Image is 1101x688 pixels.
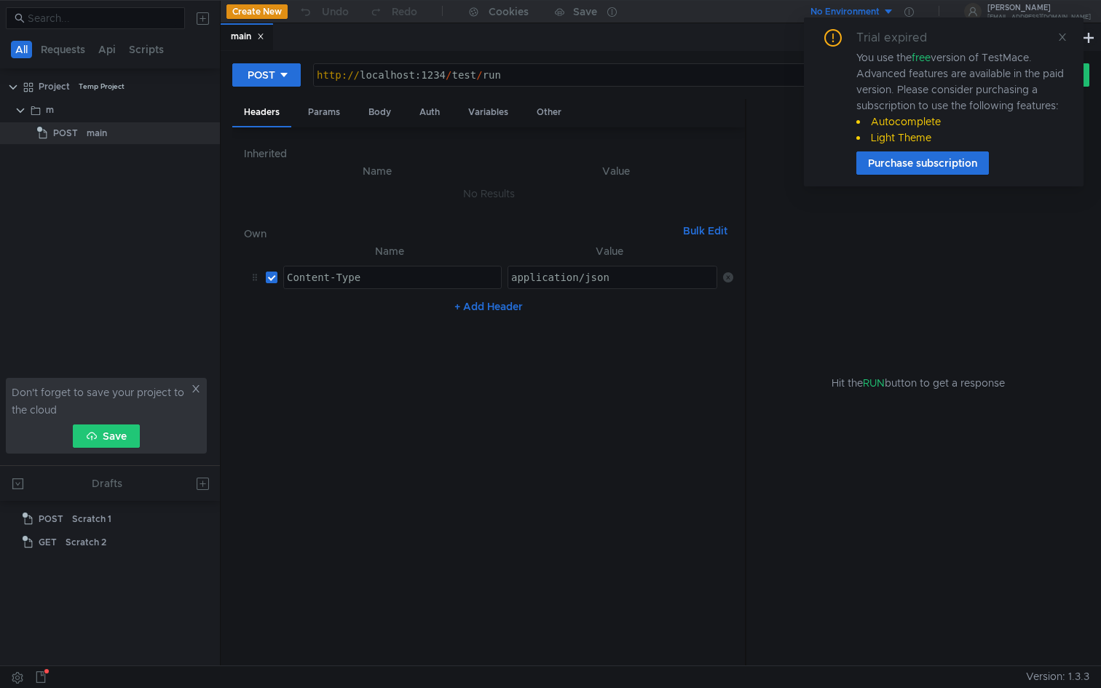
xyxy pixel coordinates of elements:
[39,76,70,98] div: Project
[72,508,111,530] div: Scratch 1
[226,4,288,19] button: Create New
[912,51,931,64] span: free
[408,99,451,126] div: Auth
[28,10,176,26] input: Search...
[525,99,573,126] div: Other
[863,376,885,390] span: RUN
[256,162,499,180] th: Name
[856,50,1066,146] div: You use the version of TestMace. Advanced features are available in the paid version. Please cons...
[987,4,1091,12] div: [PERSON_NAME]
[1026,666,1089,687] span: Version: 1.3.3
[46,99,54,121] div: m
[39,531,57,553] span: GET
[856,29,944,47] div: Trial expired
[987,15,1091,20] div: [EMAIL_ADDRESS][DOMAIN_NAME]
[810,5,880,19] div: No Environment
[36,41,90,58] button: Requests
[502,242,718,260] th: Value
[856,151,989,175] button: Purchase subscription
[11,41,32,58] button: All
[79,76,125,98] div: Temp Project
[489,3,529,20] div: Cookies
[499,162,733,180] th: Value
[92,475,122,492] div: Drafts
[232,99,291,127] div: Headers
[94,41,120,58] button: Api
[832,375,1005,391] span: Hit the button to get a response
[53,122,78,144] span: POST
[573,7,597,17] div: Save
[39,508,63,530] span: POST
[277,242,501,260] th: Name
[357,99,403,126] div: Body
[288,1,359,23] button: Undo
[232,63,301,87] button: POST
[66,531,106,553] div: Scratch 2
[12,384,188,419] span: Don't forget to save your project to the cloud
[296,99,352,126] div: Params
[463,187,515,200] nz-embed-empty: No Results
[359,1,427,23] button: Redo
[457,99,520,126] div: Variables
[248,67,275,83] div: POST
[392,3,417,20] div: Redo
[856,114,1066,130] li: Autocomplete
[322,3,349,20] div: Undo
[677,222,733,240] button: Bulk Edit
[125,41,168,58] button: Scripts
[73,424,140,448] button: Save
[244,145,733,162] h6: Inherited
[87,122,107,144] div: main
[231,29,264,44] div: main
[856,130,1066,146] li: Light Theme
[244,225,677,242] h6: Own
[449,298,529,315] button: + Add Header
